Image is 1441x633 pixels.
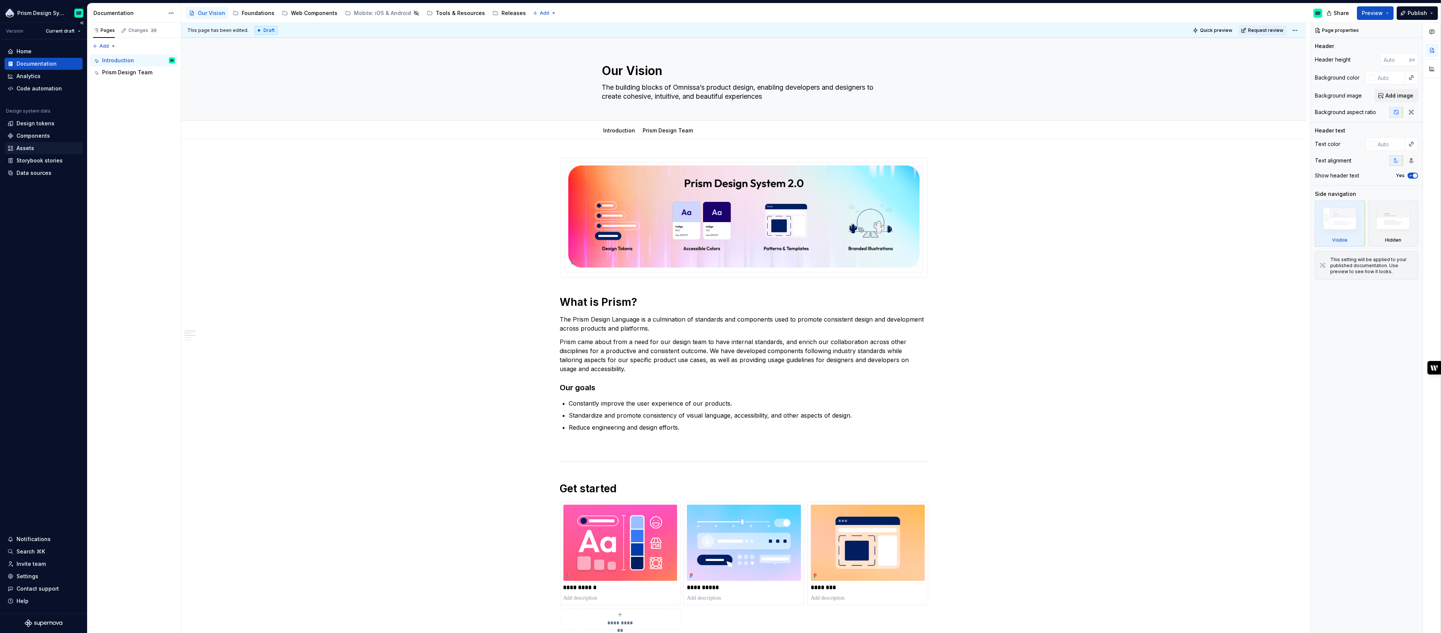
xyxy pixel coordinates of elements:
div: Text color [1315,140,1340,148]
div: Documentation [17,60,57,68]
a: Our Vision [186,7,228,19]
div: Hidden [1385,237,1401,243]
button: Add image [1375,89,1418,102]
div: Tools & Resources [436,9,485,17]
span: Share [1334,9,1349,17]
a: Invite team [5,558,83,570]
p: Constantly improve the user experience of our products. [569,399,928,408]
div: Analytics [17,72,41,80]
a: Data sources [5,167,83,179]
a: Design tokens [5,117,83,129]
div: Home [17,48,32,55]
div: Hidden [1368,201,1418,247]
div: Visible [1332,237,1348,243]
div: Search ⌘K [17,548,45,555]
div: Design system data [6,108,50,114]
a: Documentation [5,58,83,70]
div: Mobile: iOS & Android [354,9,411,17]
a: Storybook stories [5,155,83,167]
div: Invite team [17,560,46,568]
img: Emiliano Rodriguez [74,9,83,18]
span: Add [540,10,549,16]
div: Foundations [242,9,274,17]
button: Collapse sidebar [77,18,87,28]
div: Background color [1315,74,1360,81]
div: Introduction [102,57,134,64]
span: 29 [150,27,158,33]
input: Auto [1381,53,1409,66]
button: Share [1323,6,1354,20]
button: Preview [1357,6,1394,20]
a: Mobile: iOS & Android [342,7,422,19]
div: Design tokens [17,120,54,127]
img: Emiliano Rodriguez [1313,9,1322,18]
div: This setting will be applied to your published documentation. Use preview to see how it looks. [1330,257,1413,275]
a: Components [5,130,83,142]
div: Introduction [601,122,638,138]
p: px [1409,57,1415,63]
p: Prism came about from a need for our design team to have internal standards, and enrich our colla... [560,337,928,373]
a: Tools & Resources [424,7,488,19]
div: Releases [501,9,526,17]
span: Add image [1385,92,1413,99]
div: Header [1315,42,1334,50]
div: Header height [1315,56,1351,63]
button: Request review [1239,25,1287,36]
h1: Get started [560,482,928,495]
div: Pages [93,27,115,33]
a: Analytics [5,70,83,82]
a: Web Components [279,7,340,19]
span: Request review [1248,27,1283,33]
div: Show header text [1315,172,1359,179]
div: Code automation [17,85,62,92]
a: Settings [5,570,83,582]
div: Header text [1315,127,1345,134]
div: Changes [128,27,158,33]
button: Notifications [5,533,83,545]
div: Storybook stories [17,157,63,164]
input: Auto [1375,71,1405,84]
a: Prism Design Team [643,127,693,134]
div: Prism Design System [17,9,65,17]
button: Prism Design SystemEmiliano Rodriguez [2,5,86,21]
input: Auto [1375,137,1405,151]
button: Current draft [42,26,84,36]
div: Settings [17,573,38,580]
button: Quick preview [1191,25,1236,36]
div: Side navigation [1315,190,1356,198]
svg: Supernova Logo [25,619,62,627]
div: Version [6,28,23,34]
textarea: Our Vision [601,62,884,80]
a: Code automation [5,83,83,95]
div: Draft [254,26,278,35]
span: This page has been edited. [187,27,248,33]
button: Add [90,41,118,51]
label: Yes [1396,173,1405,179]
h3: Our goals [560,382,928,393]
div: Prism Design Team [640,122,696,138]
button: Publish [1397,6,1438,20]
div: Data sources [17,169,51,177]
textarea: The building blocks of Omnissa’s product design, enabling developers and designers to create cohe... [601,81,884,102]
span: Publish [1408,9,1427,17]
p: Standardize and promote consistency of visual language, accessibility, and other aspects of design. [569,411,928,420]
div: Background aspect ratio [1315,108,1376,116]
p: The Prism Design Language is a culmination of standards and components used to promote consistent... [560,315,928,333]
span: Add [99,43,109,49]
a: IntroductionEmiliano Rodriguez [90,54,178,66]
button: Contact support [5,583,83,595]
button: Add [530,8,559,18]
div: Components [17,132,50,140]
img: 106765b7-6fc4-4b5d-8be0-32f944830029.png [5,9,14,18]
div: Assets [17,144,34,152]
div: Help [17,597,29,605]
a: Introduction [604,127,635,134]
span: Quick preview [1200,27,1232,33]
div: Notifications [17,535,51,543]
button: Help [5,595,83,607]
div: Prism Design Team [102,69,152,76]
h1: What is Prism? [560,295,928,309]
a: Foundations [230,7,277,19]
span: Preview [1362,9,1383,17]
